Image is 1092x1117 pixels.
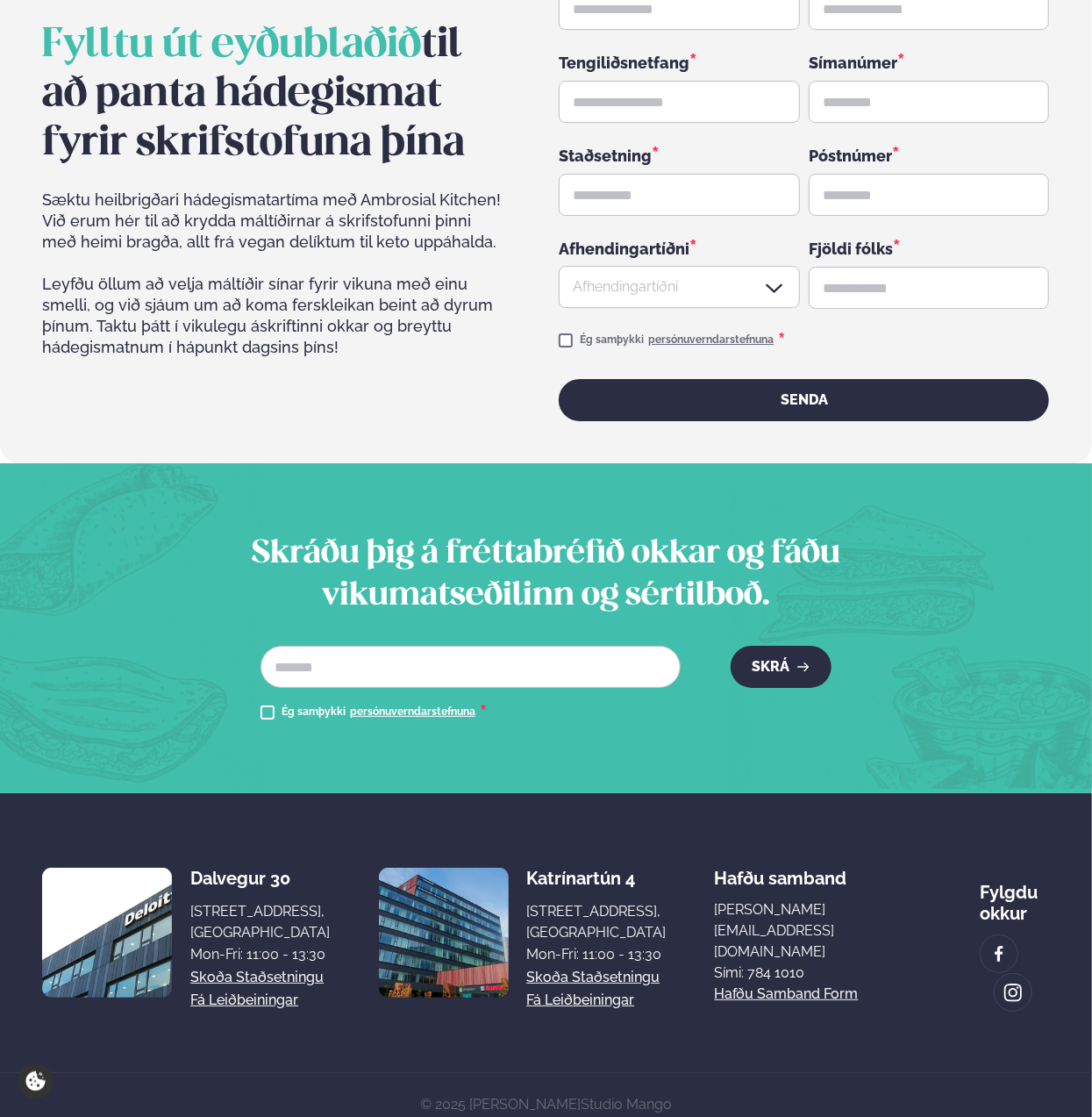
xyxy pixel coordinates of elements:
[190,944,330,965] div: Mon-Fri: 11:00 - 13:30
[580,330,785,351] div: Ég samþykki
[559,51,800,74] div: Tengiliðsnetfang
[559,379,1049,421] button: Senda
[420,1096,672,1113] span: © 2025 [PERSON_NAME]
[809,51,1050,74] div: Símanúmer
[581,1096,672,1113] a: Studio Mango
[1003,983,1023,1003] img: image alt
[980,868,1049,924] div: Fylgdu okkur
[715,984,859,1005] a: Hafðu samband form
[526,901,666,943] div: [STREET_ADDRESS], [GEOGRAPHIC_DATA]
[981,935,1017,972] a: image alt
[282,702,487,723] div: Ég samþykki
[715,854,847,889] span: Hafðu samband
[350,705,475,720] a: persónuverndarstefnuna
[190,901,330,943] div: [STREET_ADDRESS], [GEOGRAPHIC_DATA]
[42,868,172,998] img: image alt
[731,646,831,688] button: Skrá
[809,144,1050,167] div: Póstnúmer
[42,190,504,253] span: Sæktu heilbrigðari hádegismatartíma með Ambrosial Kitchen! Við erum hér til að krydda máltíðirnar...
[526,868,666,889] div: Katrínartún 4
[18,1063,54,1099] a: Cookie settings
[715,963,932,984] p: Sími: 784 1010
[526,944,666,965] div: Mon-Fri: 11:00 - 13:30
[190,967,324,988] a: Skoða staðsetningu
[995,974,1031,1011] a: image alt
[190,990,298,1011] a: Fá leiðbeiningar
[648,333,774,347] a: persónuverndarstefnuna
[559,144,800,167] div: Staðsetning
[526,967,660,988] a: Skoða staðsetningu
[42,21,504,168] h2: til að panta hádegismat fyrir skrifstofuna þína
[559,237,800,259] div: Afhendingartíðni
[379,868,509,998] img: image alt
[201,533,891,618] h2: Skráðu þig á fréttabréfið okkar og fáðu vikumatseðilinn og sértilboð.
[42,26,421,65] span: Fylltu út eyðublaðið
[42,190,504,421] div: Leyfðu öllum að velja máltíðir sínar fyrir vikuna með einu smelli, og við sjáum um að koma ferskl...
[989,944,1009,964] img: image alt
[715,899,932,963] a: [PERSON_NAME][EMAIL_ADDRESS][DOMAIN_NAME]
[809,237,1050,260] div: Fjöldi fólks
[526,990,634,1011] a: Fá leiðbeiningar
[190,868,330,889] div: Dalvegur 30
